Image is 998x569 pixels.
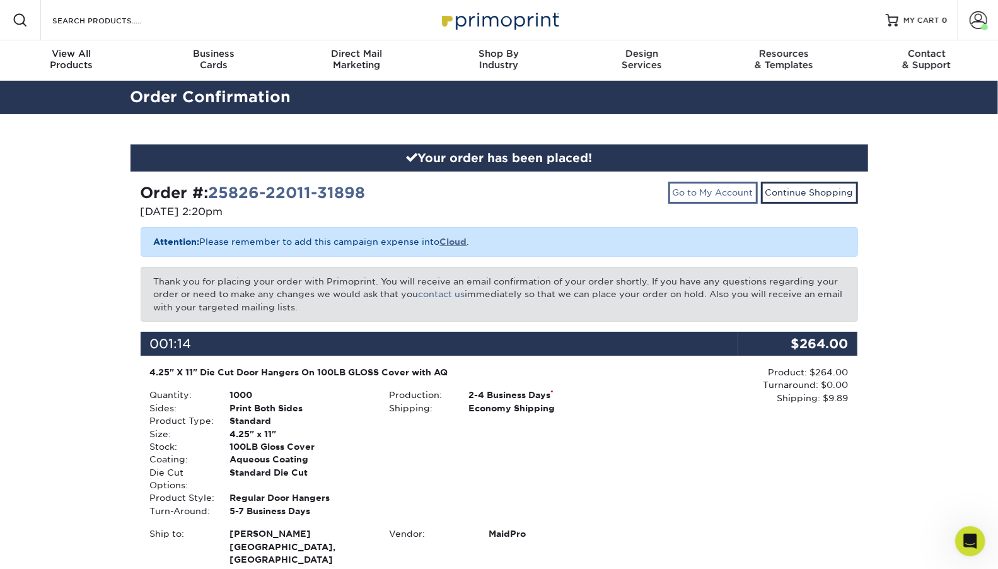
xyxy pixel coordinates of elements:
[220,505,380,517] div: 5-7 Business Days
[738,332,858,356] div: $264.00
[10,204,242,242] div: Elisabete says…
[419,289,465,299] a: contact us
[188,212,232,225] div: thank you
[571,40,713,81] a: DesignServices
[285,48,427,59] span: Direct Mail
[20,163,193,185] i: You will receive a copy of this message by email
[141,204,490,220] p: [DATE] 2:20pm
[54,245,215,256] div: joined the conversation
[229,527,370,540] span: [PERSON_NAME]
[61,6,106,16] h1: Operator
[141,453,220,466] div: Coating:
[220,466,380,492] div: Standard Die Cut
[220,414,380,427] div: Standard
[40,413,50,423] button: Gif picker
[10,271,242,389] div: Avery says…
[51,13,174,28] input: SEARCH PRODUCTS.....
[197,5,221,29] button: Home
[220,402,380,414] div: Print Both Sides
[142,48,285,71] div: Cards
[220,389,380,401] div: 1000
[380,527,479,540] div: Vendor:
[229,541,370,566] span: [GEOGRAPHIC_DATA], [GEOGRAPHIC_DATA]
[571,48,713,59] span: Design
[141,332,738,356] div: 001:
[141,440,220,453] div: Stock:
[60,413,70,423] button: Upload attachment
[668,182,758,203] a: Go to My Account
[856,48,998,59] span: Contact
[54,246,125,255] b: [PERSON_NAME]
[20,363,119,371] div: [PERSON_NAME] • 2h ago
[903,15,939,26] span: MY CART
[436,6,562,33] img: Primoprint
[154,237,200,247] b: Attention:
[440,237,467,247] a: Cloud
[618,366,848,404] div: Product: $264.00 Turnaround: $0.00 Shipping: $9.89
[220,453,380,466] div: Aqueous Coating
[215,408,236,428] button: Send a message…
[142,40,285,81] a: BusinessCards
[121,86,878,109] h2: Order Confirmation
[856,48,998,71] div: & Support
[571,48,713,71] div: Services
[285,48,427,71] div: Marketing
[61,16,157,28] p: The team can also help
[427,48,570,71] div: Industry
[220,491,380,504] div: Regular Door Hangers
[141,267,858,322] p: Thank you for placing your order with Primoprint. You will receive an email confirmation of your ...
[20,413,30,423] button: Emoji picker
[427,40,570,81] a: Shop ByIndustry
[141,414,220,427] div: Product Type:
[713,48,856,71] div: & Templates
[141,428,220,440] div: Size:
[141,184,366,202] strong: Order #:
[955,526,985,556] iframe: Intercom live chat
[141,505,220,517] div: Turn-Around:
[20,341,197,353] div: Have a great day!
[761,182,858,203] a: Continue Shopping
[209,184,366,202] a: 25826-22011-31898
[131,144,868,172] div: Your order has been placed!
[178,204,242,232] div: thank you
[380,402,459,414] div: Shipping:
[10,271,207,361] div: Hi [PERSON_NAME],You are welcome! Please let us know if we can help you further or if you have an...
[221,5,244,28] div: Close
[141,466,220,492] div: Die Cut Options:
[220,440,380,453] div: 100LB Gloss Cover
[20,100,197,187] div: You may track the progress of your order in your account under Active Orders: . Once your order h...
[713,40,856,81] a: Resources& Templates
[141,227,858,256] p: Please remember to add this campaign expense into .
[894,535,998,569] iframe: Google Customer Reviews
[20,279,197,291] div: Hi [PERSON_NAME],
[150,366,610,378] div: 4.25" X 11" Die Cut Door Hangers On 100LB GLOSS Cover with AQ
[20,14,197,76] div: No changes to your files are currently possible. However, if you need to change your shipping met...
[459,402,618,414] div: Economy Shipping
[10,242,242,271] div: Avery says…
[220,428,380,440] div: 4.25" x 11"
[141,389,220,401] div: Quantity:
[380,389,459,401] div: Production:
[713,48,856,59] span: Resources
[53,126,151,136] a: [URL][DOMAIN_NAME]
[479,527,618,540] div: MaidPro
[427,48,570,59] span: Shop By
[20,298,197,335] div: You are welcome! Please let us know if we can help you further or if you have any other questions.
[142,48,285,59] span: Business
[942,16,948,25] span: 0
[856,40,998,81] a: Contact& Support
[178,336,192,351] span: 14
[285,40,427,81] a: Direct MailMarketing
[38,244,50,257] img: Profile image for Avery
[11,387,241,408] textarea: Message…
[141,402,220,414] div: Sides:
[141,491,220,504] div: Product Style:
[459,389,618,401] div: 2-4 Business Days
